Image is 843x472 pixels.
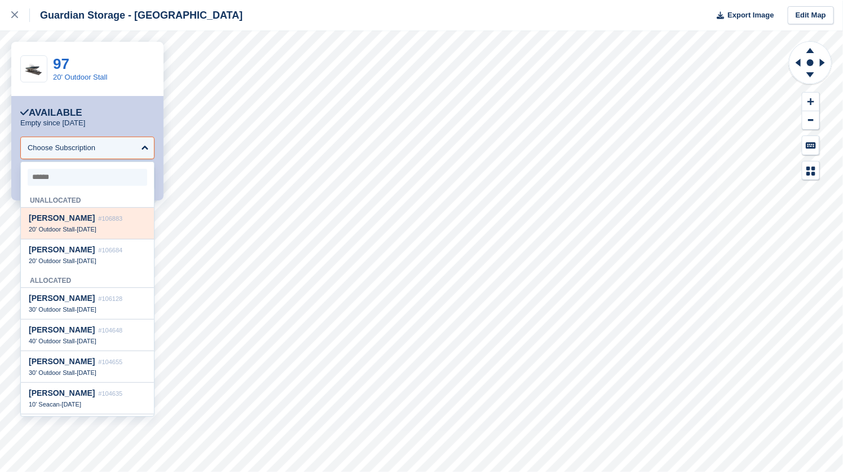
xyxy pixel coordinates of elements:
a: Edit Map [788,6,834,25]
span: Export Image [727,10,774,21]
p: Empty since [DATE] [20,119,85,128]
span: [DATE] [77,369,96,376]
div: - [29,305,146,313]
span: [PERSON_NAME] [29,213,95,222]
div: Allocated [21,270,154,288]
span: 20' Outdoor Stall [29,226,75,233]
span: 10' Seacan [29,401,60,408]
span: 20' Outdoor Stall [29,257,75,264]
a: 97 [53,55,69,72]
span: [PERSON_NAME] [29,357,95,366]
div: Choose Subscription [28,142,95,154]
button: Zoom Out [802,111,819,130]
span: [DATE] [77,226,96,233]
span: #104635 [98,390,122,397]
span: #104648 [98,327,122,334]
div: - [29,400,146,408]
a: 20' Outdoor Stall [53,73,107,81]
span: [DATE] [77,306,96,313]
div: - [29,225,146,233]
span: #106883 [98,215,122,222]
img: Boat.jpg [21,62,47,76]
span: #106684 [98,247,122,254]
span: [PERSON_NAME] [29,325,95,334]
button: Export Image [710,6,774,25]
button: Keyboard Shortcuts [802,136,819,155]
div: Available [20,107,82,119]
button: Zoom In [802,93,819,111]
span: [PERSON_NAME] [29,245,95,254]
button: Map Legend [802,161,819,180]
div: - [29,337,146,345]
div: - [29,257,146,265]
div: - [29,369,146,377]
span: [DATE] [77,257,96,264]
span: [DATE] [61,401,81,408]
span: 30' Outdoor Stall [29,306,75,313]
span: #104655 [98,359,122,365]
span: [DATE] [77,338,96,344]
span: [PERSON_NAME] [29,388,95,397]
div: Guardian Storage - [GEOGRAPHIC_DATA] [30,8,242,22]
div: Unallocated [21,190,154,208]
span: 40' Outdoor Stall [29,338,75,344]
span: 30' Outdoor Stall [29,369,75,376]
span: #106128 [98,295,122,302]
span: [PERSON_NAME] [29,294,95,303]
